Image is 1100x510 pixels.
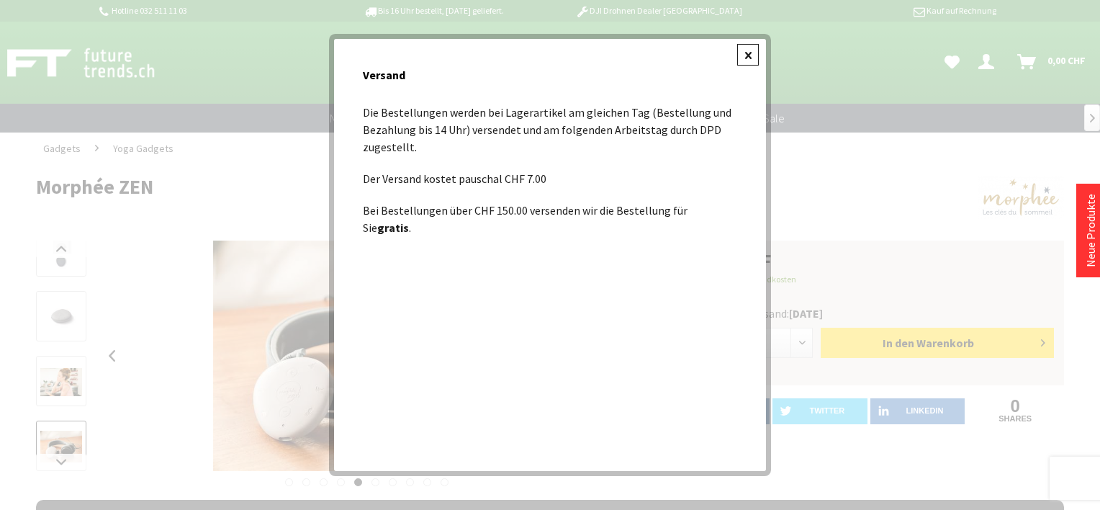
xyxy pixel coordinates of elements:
div: Versand [363,53,737,89]
p: Der Versand kostet pauschal CHF 7.00 [363,170,737,187]
p: Bei Bestellungen über CHF 150.00 versenden wir die Bestellung für Sie . [363,202,737,236]
strong: gratis [377,220,409,235]
a: Neue Produkte [1083,194,1098,267]
p: Die Bestellungen werden bei Lagerartikel am gleichen Tag (Bestellung und Bezahlung bis 14 Uhr) ve... [363,104,737,156]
